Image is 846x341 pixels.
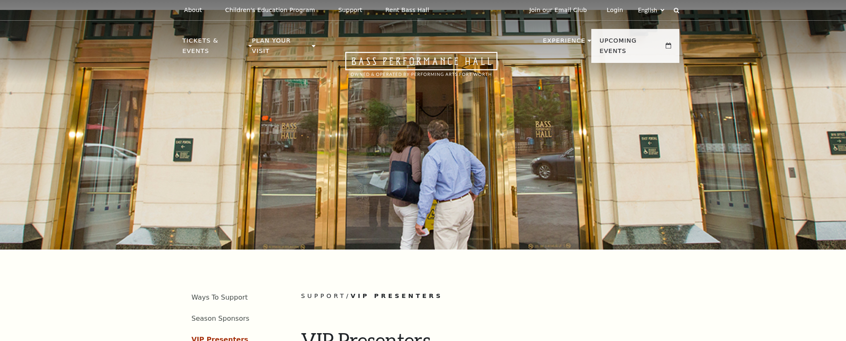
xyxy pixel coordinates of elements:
p: Rent Bass Hall [385,7,429,14]
p: Support [338,7,362,14]
p: / [301,291,679,301]
p: Plan Your Visit [252,36,310,61]
a: Ways To Support [191,293,248,301]
p: Children's Education Program [225,7,315,14]
p: Tickets & Events [182,36,246,61]
select: Select: [636,6,666,14]
p: About [184,7,202,14]
a: Season Sponsors [191,315,249,322]
p: Experience [543,36,586,50]
p: Upcoming Events [600,36,664,61]
span: VIP Presenters [351,292,443,299]
span: Support [301,292,346,299]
